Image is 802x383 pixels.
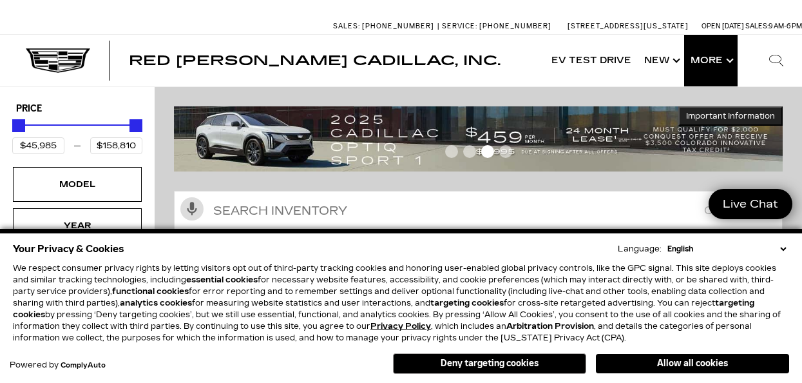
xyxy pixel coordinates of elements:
button: Allow all cookies [596,354,789,373]
span: Sales: [745,22,769,30]
span: Go to slide 1 [445,145,458,158]
div: YearYear [13,208,142,243]
div: Model [45,177,110,191]
span: Red [PERSON_NAME] Cadillac, Inc. [129,53,501,68]
span: Open [DATE] [702,22,744,30]
button: Deny targeting cookies [393,353,586,374]
div: Powered by [10,361,106,369]
span: Service: [442,22,477,30]
span: Your Privacy & Cookies [13,240,124,258]
select: Language Select [664,243,789,255]
svg: Click to toggle on voice search [180,197,204,221]
a: Red [PERSON_NAME] Cadillac, Inc. [129,54,501,67]
a: EV Test Drive [545,35,638,86]
div: ModelModel [13,167,142,202]
input: Maximum [90,137,142,154]
span: 9 AM-6 PM [769,22,802,30]
a: ComplyAuto [61,362,106,369]
div: Minimum Price [12,119,25,132]
a: Service: [PHONE_NUMBER] [437,23,555,30]
a: Privacy Policy [370,322,431,331]
div: Year [45,219,110,233]
strong: targeting cookies [430,299,504,308]
strong: functional cookies [112,287,189,296]
span: Go to slide 4 [499,145,512,158]
a: New [638,35,684,86]
button: More [684,35,738,86]
img: 2508-August-FOM-OPTIQ-Lease9 [174,106,783,172]
span: [PHONE_NUMBER] [362,22,434,30]
strong: Arbitration Provision [506,322,594,331]
span: Go to slide 2 [463,145,476,158]
input: Minimum [12,137,64,154]
input: Search Inventory [174,191,783,231]
p: We respect consumer privacy rights by letting visitors opt out of third-party tracking cookies an... [13,262,789,344]
div: Price [12,115,142,154]
button: Important Information [678,106,783,126]
img: Cadillac Dark Logo with Cadillac White Text [26,48,90,73]
a: Sales: [PHONE_NUMBER] [333,23,437,30]
div: Language: [618,245,662,253]
span: Important Information [686,111,775,121]
span: Live Chat [716,197,785,211]
div: Maximum Price [129,119,142,132]
a: Live Chat [709,189,792,219]
span: Sales: [333,22,360,30]
span: [PHONE_NUMBER] [479,22,551,30]
h5: Price [16,103,138,115]
strong: analytics cookies [120,299,192,308]
a: [STREET_ADDRESS][US_STATE] [568,22,689,30]
strong: essential cookies [186,275,258,284]
span: Go to slide 3 [481,145,494,158]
